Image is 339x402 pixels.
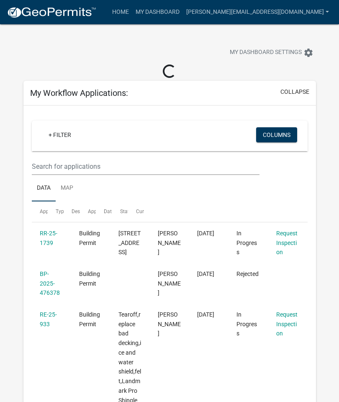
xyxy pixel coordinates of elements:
[158,271,181,296] span: Lyle E Lehman
[303,48,313,58] i: settings
[158,230,181,256] span: Lyle E Lehman
[132,4,183,20] a: My Dashboard
[197,230,214,237] span: 09/10/2025
[183,4,332,20] a: [PERSON_NAME][EMAIL_ADDRESS][DOMAIN_NAME]
[236,311,257,337] span: In Progress
[276,230,298,256] a: Request Inspection
[79,311,100,327] span: Building Permit
[197,311,214,318] span: 06/03/2025
[32,201,48,222] datatable-header-cell: Application Number
[236,230,257,256] span: In Progress
[280,88,309,96] button: collapse
[48,201,64,222] datatable-header-cell: Type
[236,271,259,277] span: Rejected
[40,209,85,214] span: Application Number
[30,88,128,98] h5: My Workflow Applications:
[40,271,60,296] a: BP-2025-476378
[276,311,298,337] a: Request Inspection
[32,158,259,175] input: Search for applications
[128,201,144,222] datatable-header-cell: Current Activity
[32,175,56,202] a: Data
[88,209,110,214] span: Applicant
[112,201,128,222] datatable-header-cell: Status
[42,127,78,142] a: + Filter
[118,230,141,256] span: 203 E Us Hwy 6Valparaiso
[56,175,78,202] a: Map
[80,201,96,222] datatable-header-cell: Applicant
[79,230,100,246] span: Building Permit
[96,201,112,222] datatable-header-cell: Date Created
[40,230,57,246] a: RR-25-1739
[158,311,181,337] span: Lyle E Lehman
[79,271,100,287] span: Building Permit
[256,127,297,142] button: Columns
[197,271,214,277] span: 09/10/2025
[120,209,135,214] span: Status
[230,48,302,58] span: My Dashboard Settings
[64,201,80,222] datatable-header-cell: Description
[40,311,57,327] a: RE-25-933
[109,4,132,20] a: Home
[72,209,97,214] span: Description
[56,209,67,214] span: Type
[136,209,171,214] span: Current Activity
[104,209,133,214] span: Date Created
[223,44,320,61] button: My Dashboard Settingssettings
